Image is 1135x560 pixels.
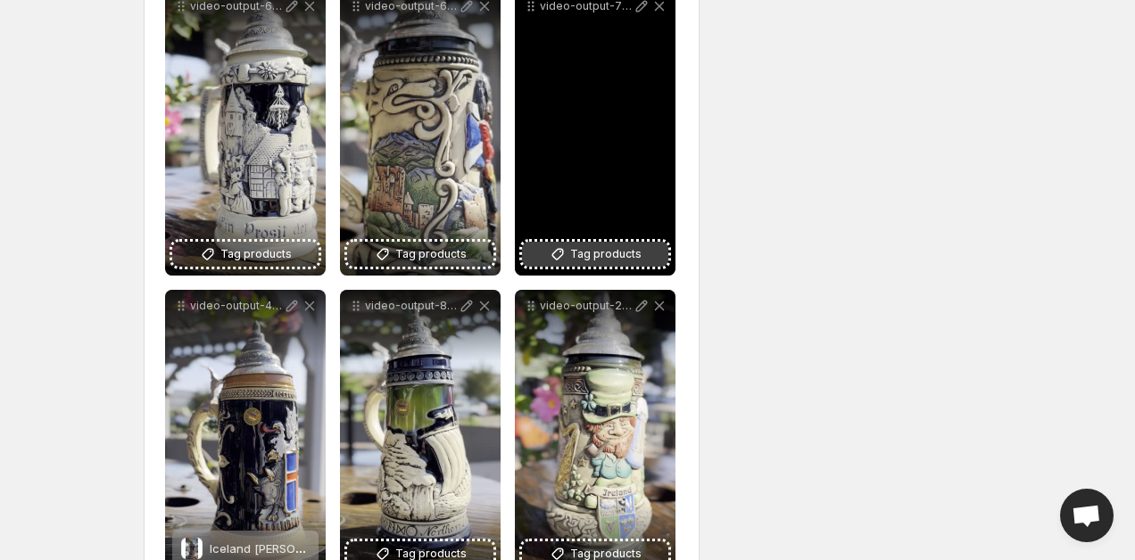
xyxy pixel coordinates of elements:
span: Tag products [220,245,292,263]
span: Tag products [395,245,467,263]
button: Tag products [172,242,319,267]
button: Tag products [522,242,668,267]
span: Tag products [570,245,642,263]
p: video-output-44BD3687-FD5A-475C-9203-AA3F05B012B6-1 [190,299,283,313]
p: video-output-83F6BDC1-3B52-4C84-98DE-82684BE5D035-1 [365,299,458,313]
span: Iceland [PERSON_NAME] 0.5 L [210,541,376,556]
p: video-output-239EEB12-EC2C-4D01-A93A-96318715172C-1 [540,299,633,313]
a: Open chat [1060,489,1114,542]
button: Tag products [347,242,493,267]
